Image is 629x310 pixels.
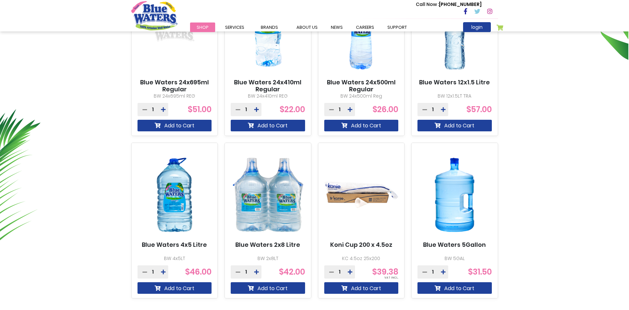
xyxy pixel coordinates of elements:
[261,24,278,30] span: Brands
[280,104,305,115] span: $22.00
[290,22,324,32] a: about us
[324,149,399,242] img: Koni Cup 200 x 4.5oz
[423,241,486,248] a: Blue Waters 5Gallon
[235,241,300,248] a: Blue Waters 2x8 Litre
[324,22,349,32] a: News
[231,93,305,100] p: BW 24x410ml REG
[231,149,305,242] img: Blue Waters 2x8 Litre
[417,93,492,100] p: BW 12x1.5LT TRA
[188,104,212,115] span: $51.00
[417,282,492,294] button: Add to Cart
[131,1,177,30] a: store logo
[468,266,492,277] span: $31.50
[279,266,305,277] span: $42.00
[373,104,398,115] span: $26.00
[416,1,482,8] p: [PHONE_NUMBER]
[324,93,399,100] p: BW 24x500ml Reg
[231,79,305,93] a: Blue Waters 24x410ml Regular
[142,241,207,248] a: Blue Waters 4x5 Litre
[138,149,212,242] img: Blue Waters 4x5 Litre
[185,266,212,277] span: $46.00
[417,149,492,242] img: Blue Waters 5Gallon
[349,22,381,32] a: careers
[330,241,392,248] a: Koni Cup 200 x 4.5oz
[138,79,212,93] a: Blue Waters 24x695ml Regular
[324,255,399,262] p: KC 4.5oz 25x200
[231,255,305,262] p: BW 2x8LT
[416,1,439,8] span: Call Now :
[419,79,490,86] a: Blue Waters 12x1.5 Litre
[466,104,492,115] span: $57.00
[231,120,305,131] button: Add to Cart
[324,79,399,93] a: Blue Waters 24x500ml Regular
[231,282,305,294] button: Add to Cart
[197,24,209,30] span: Shop
[372,266,398,277] span: $39.38
[138,255,212,262] p: BW 4x5LT
[324,282,399,294] button: Add to Cart
[138,120,212,131] button: Add to Cart
[225,24,244,30] span: Services
[463,22,491,32] a: login
[417,255,492,262] p: BW 5GAL
[381,22,413,32] a: support
[324,120,399,131] button: Add to Cart
[417,120,492,131] button: Add to Cart
[138,93,212,100] p: BW 24x695ml REG
[138,282,212,294] button: Add to Cart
